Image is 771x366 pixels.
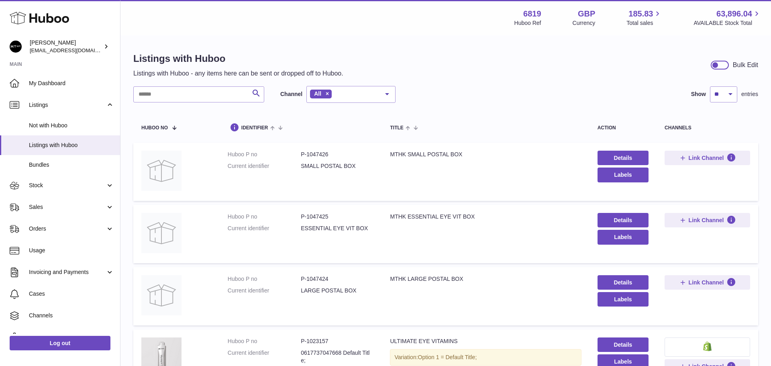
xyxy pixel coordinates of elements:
[514,19,541,27] div: Huboo Ref
[665,213,750,227] button: Link Channel
[141,275,182,315] img: MTHK LARGE POSTAL BOX
[523,8,541,19] strong: 6819
[598,168,649,182] button: Labels
[693,19,761,27] span: AVAILABLE Stock Total
[29,225,106,233] span: Orders
[30,39,102,54] div: [PERSON_NAME]
[141,151,182,191] img: MTHK SMALL POSTAL BOX
[665,275,750,290] button: Link Channel
[573,19,596,27] div: Currency
[133,52,343,65] h1: Listings with Huboo
[29,290,114,298] span: Cases
[693,8,761,27] a: 63,896.04 AVAILABLE Stock Total
[228,162,301,170] dt: Current identifier
[228,213,301,221] dt: Huboo P no
[716,8,752,19] span: 63,896.04
[301,213,374,221] dd: P-1047425
[689,154,724,162] span: Link Channel
[29,203,106,211] span: Sales
[598,230,649,244] button: Labels
[598,337,649,352] a: Details
[301,337,374,345] dd: P-1023157
[691,90,706,98] label: Show
[741,90,758,98] span: entries
[10,336,110,350] a: Log out
[228,287,301,294] dt: Current identifier
[280,90,302,98] label: Channel
[29,333,114,341] span: Settings
[29,122,114,129] span: Not with Huboo
[10,41,22,53] img: internalAdmin-6819@internal.huboo.com
[390,213,581,221] div: MTHK ESSENTIAL EYE VIT BOX
[703,341,712,351] img: shopify-small.png
[626,19,662,27] span: Total sales
[228,337,301,345] dt: Huboo P no
[626,8,662,27] a: 185.83 Total sales
[301,225,374,232] dd: ESSENTIAL EYE VIT BOX
[30,47,118,53] span: [EMAIL_ADDRESS][DOMAIN_NAME]
[301,275,374,283] dd: P-1047424
[228,225,301,232] dt: Current identifier
[141,125,168,131] span: Huboo no
[578,8,595,19] strong: GBP
[29,141,114,149] span: Listings with Huboo
[301,287,374,294] dd: LARGE POSTAL BOX
[598,275,649,290] a: Details
[301,349,374,364] dd: 0617737047668 Default Title;
[598,213,649,227] a: Details
[689,279,724,286] span: Link Channel
[228,349,301,364] dt: Current identifier
[228,151,301,158] dt: Huboo P no
[598,292,649,307] button: Labels
[29,268,106,276] span: Invoicing and Payments
[301,151,374,158] dd: P-1047426
[29,247,114,254] span: Usage
[390,151,581,158] div: MTHK SMALL POSTAL BOX
[29,182,106,189] span: Stock
[598,125,649,131] div: action
[228,275,301,283] dt: Huboo P no
[598,151,649,165] a: Details
[418,354,477,360] span: Option 1 = Default Title;
[301,162,374,170] dd: SMALL POSTAL BOX
[390,125,403,131] span: title
[29,161,114,169] span: Bundles
[29,312,114,319] span: Channels
[689,217,724,224] span: Link Channel
[390,349,581,366] div: Variation:
[141,213,182,253] img: MTHK ESSENTIAL EYE VIT BOX
[314,90,321,97] span: All
[29,80,114,87] span: My Dashboard
[241,125,268,131] span: identifier
[665,125,750,131] div: channels
[390,337,581,345] div: ULTIMATE EYE VITAMINS
[29,101,106,109] span: Listings
[133,69,343,78] p: Listings with Huboo - any items here can be sent or dropped off to Huboo.
[390,275,581,283] div: MTHK LARGE POSTAL BOX
[628,8,653,19] span: 185.83
[733,61,758,70] div: Bulk Edit
[665,151,750,165] button: Link Channel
